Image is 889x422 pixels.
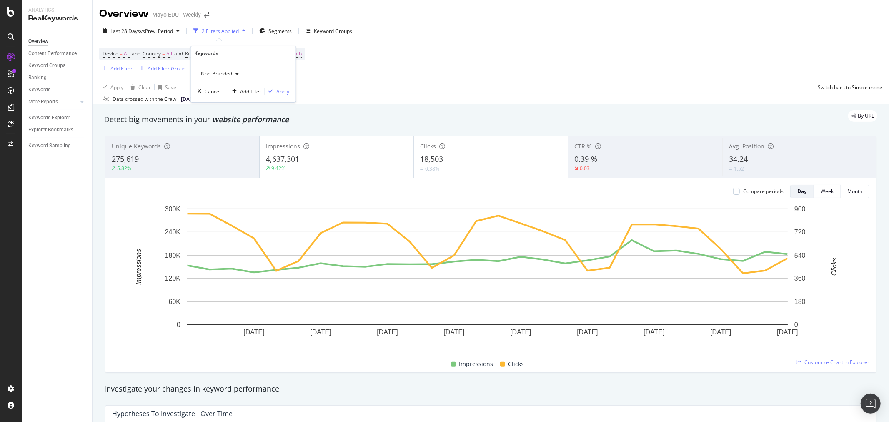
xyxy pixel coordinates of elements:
span: Customize Chart in Explorer [804,359,869,366]
text: 720 [794,229,806,236]
a: Overview [28,37,86,46]
div: Keywords Explorer [28,113,70,122]
text: [DATE] [310,329,331,336]
span: By URL [858,113,874,118]
text: [DATE] [777,329,798,336]
div: Content Performance [28,49,77,58]
div: Overview [28,37,48,46]
button: Keyword Groups [302,24,356,38]
span: Device [103,50,118,57]
span: 2025 Aug. 31st [181,95,197,103]
div: Apply [110,84,123,91]
text: 300K [165,206,181,213]
button: Save [155,80,176,94]
a: Keywords Explorer [28,113,86,122]
button: Last 28 DaysvsPrev. Period [99,24,183,38]
div: Save [165,84,176,91]
text: 0 [177,321,180,328]
div: 0.38% [425,165,439,172]
span: Avg. Position [729,142,764,150]
text: 0 [794,321,798,328]
span: Web [291,48,302,60]
span: and [132,50,140,57]
text: Impressions [135,249,142,285]
div: Apply [276,88,289,95]
span: and [174,50,183,57]
div: 5.82% [117,165,131,172]
text: 540 [794,252,806,259]
img: Equal [420,168,423,170]
button: Month [841,185,869,198]
span: Impressions [459,359,493,369]
div: Investigate your changes in keyword performance [104,384,877,394]
button: Non-Branded [198,67,242,80]
div: Hypotheses to Investigate - Over Time [112,409,233,418]
text: [DATE] [377,329,398,336]
svg: A chart. [112,205,863,349]
span: 0.39 % [575,154,598,164]
div: 0.03 [580,165,590,172]
button: Switch back to Simple mode [814,80,882,94]
div: Keywords [194,50,218,57]
text: 60K [169,298,181,305]
text: 180 [794,298,806,305]
text: 240K [165,229,181,236]
div: Keywords [28,85,50,94]
div: Keyword Sampling [28,141,71,150]
div: Analytics [28,7,85,14]
span: All [124,48,130,60]
div: Cancel [205,88,220,95]
button: Apply [99,80,123,94]
button: 2 Filters Applied [190,24,249,38]
button: Week [814,185,841,198]
div: Keyword Groups [314,28,352,35]
span: Clicks [420,142,436,150]
span: CTR % [575,142,592,150]
span: Clicks [508,359,524,369]
span: Last 28 Days [110,28,140,35]
text: [DATE] [243,329,264,336]
text: Clicks [831,258,838,276]
button: Add Filter [99,63,133,73]
div: Clear [138,84,151,91]
a: Content Performance [28,49,86,58]
button: [DATE] [178,94,207,104]
text: 180K [165,252,181,259]
span: vs Prev. Period [140,28,173,35]
button: Add Filter Group [136,63,185,73]
text: [DATE] [710,329,731,336]
div: legacy label [848,110,877,122]
div: Data crossed with the Crawl [113,95,178,103]
span: Keywords [185,50,208,57]
button: Day [790,185,814,198]
text: [DATE] [443,329,464,336]
div: Week [821,188,834,195]
span: = [162,50,165,57]
div: Add Filter Group [148,65,185,72]
div: Day [797,188,807,195]
div: Compare periods [743,188,784,195]
span: Non-Branded [198,70,232,77]
span: 34.24 [729,154,748,164]
span: 4,637,301 [266,154,299,164]
text: [DATE] [644,329,664,336]
a: Ranking [28,73,86,82]
a: Keywords [28,85,86,94]
span: Country [143,50,161,57]
text: [DATE] [577,329,598,336]
div: Switch back to Simple mode [818,84,882,91]
span: 275,619 [112,154,139,164]
span: 18,503 [420,154,443,164]
div: arrow-right-arrow-left [204,12,209,18]
div: More Reports [28,98,58,106]
div: Explorer Bookmarks [28,126,73,134]
img: Equal [729,168,732,170]
text: 360 [794,275,806,282]
div: Add Filter [110,65,133,72]
div: Open Intercom Messenger [861,394,881,414]
div: Add filter [240,88,261,95]
span: Segments [268,28,292,35]
span: Impressions [266,142,300,150]
a: Explorer Bookmarks [28,126,86,134]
